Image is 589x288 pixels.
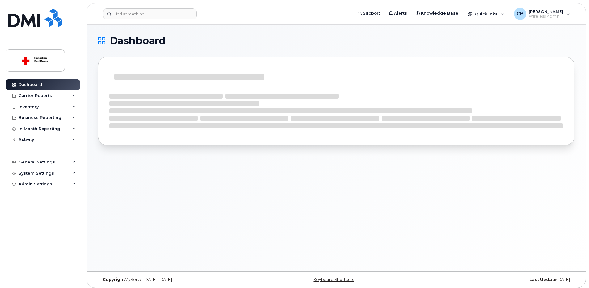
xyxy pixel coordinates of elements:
div: MyServe [DATE]–[DATE] [98,277,257,282]
strong: Last Update [529,277,557,282]
span: Dashboard [110,36,166,45]
div: [DATE] [416,277,574,282]
a: Keyboard Shortcuts [313,277,354,282]
strong: Copyright [103,277,125,282]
